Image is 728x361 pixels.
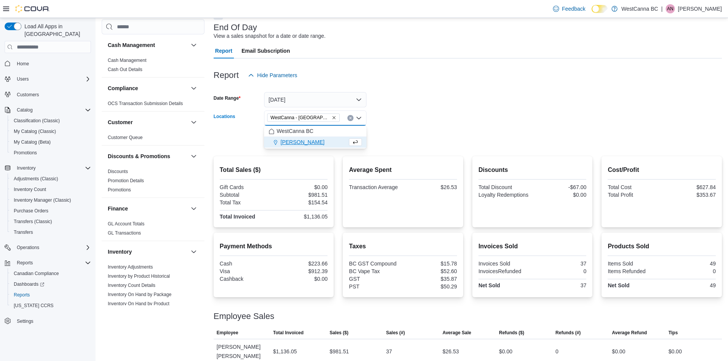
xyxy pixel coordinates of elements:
span: Catalog [14,105,91,115]
span: Hide Parameters [257,71,297,79]
span: Average Refund [612,330,647,336]
a: Customer Queue [108,135,143,140]
div: Total Tax [220,199,272,206]
div: Total Discount [478,184,531,190]
div: $154.54 [275,199,328,206]
div: $223.66 [275,261,328,267]
div: Visa [220,268,272,274]
div: Compliance [102,99,204,111]
button: My Catalog (Classic) [8,126,94,137]
button: Discounts & Promotions [108,152,188,160]
span: My Catalog (Classic) [14,128,56,134]
span: GL Transactions [108,230,141,236]
span: Catalog [17,107,32,113]
h2: Invoices Sold [478,242,587,251]
h3: Discounts & Promotions [108,152,170,160]
button: Customers [2,89,94,100]
div: GST [349,276,401,282]
div: $353.67 [663,192,716,198]
button: Remove WestCanna - Broadway from selection in this group [332,115,336,120]
div: Cash [220,261,272,267]
h3: Cash Management [108,41,155,49]
div: $1,136.05 [275,214,328,220]
a: Promotion Details [108,178,144,183]
button: [US_STATE] CCRS [8,300,94,311]
a: Promotions [11,148,40,157]
div: $981.51 [275,192,328,198]
button: Cash Management [108,41,188,49]
div: 0 [663,268,716,274]
a: Customers [14,90,42,99]
button: Home [2,58,94,69]
span: Email Subscription [242,43,290,58]
h2: Taxes [349,242,457,251]
span: Purchase Orders [14,208,49,214]
a: Cash Out Details [108,67,143,72]
span: Classification (Classic) [14,118,60,124]
span: Settings [17,318,33,324]
div: $0.00 [275,184,328,190]
span: Inventory Manager (Classic) [14,197,71,203]
button: [PERSON_NAME] [264,137,366,148]
span: Inventory Count [11,185,91,194]
span: Refunds (#) [556,330,581,336]
span: Reports [14,258,91,267]
span: Settings [14,316,91,326]
div: Total Cost [608,184,660,190]
h2: Payment Methods [220,242,328,251]
span: Load All Apps in [GEOGRAPHIC_DATA] [21,23,91,38]
span: Employee [217,330,238,336]
strong: Net Sold [608,282,629,288]
div: 37 [534,282,586,288]
button: Discounts & Promotions [189,152,198,161]
span: Home [14,58,91,68]
div: 37 [386,347,392,356]
h2: Total Sales ($) [220,165,328,175]
label: Locations [214,113,235,120]
div: $26.53 [443,347,459,356]
p: | [661,4,663,13]
span: Promotion Details [108,178,144,184]
span: Inventory Manager (Classic) [11,196,91,205]
span: Feedback [562,5,585,13]
span: WestCanna - Broadway [267,113,340,122]
span: Cash Out Details [108,66,143,73]
span: Transfers [14,229,33,235]
div: Total Profit [608,192,660,198]
button: Reports [8,290,94,300]
a: Discounts [108,169,128,174]
div: -$67.00 [534,184,586,190]
span: Canadian Compliance [11,269,91,278]
h2: Average Spent [349,165,457,175]
span: Users [17,76,29,82]
span: Canadian Compliance [14,270,59,277]
a: My Catalog (Classic) [11,127,59,136]
a: Inventory Count [11,185,49,194]
button: Purchase Orders [8,206,94,216]
button: Compliance [108,84,188,92]
a: Inventory On Hand by Product [108,301,169,306]
a: Promotions [108,187,131,193]
span: Transfers (Classic) [14,219,52,225]
span: Operations [14,243,91,252]
span: Inventory [14,164,91,173]
div: $15.78 [405,261,457,267]
button: My Catalog (Beta) [8,137,94,147]
button: Settings [2,316,94,327]
div: Subtotal [220,192,272,198]
span: Sales (#) [386,330,405,336]
button: Inventory [2,163,94,173]
button: Cash Management [189,40,198,50]
label: Date Range [214,95,241,101]
div: Transaction Average [349,184,401,190]
span: Reports [11,290,91,299]
div: $26.53 [405,184,457,190]
span: Home [17,61,29,67]
h2: Products Sold [608,242,716,251]
button: Inventory [14,164,39,173]
a: [US_STATE] CCRS [11,301,57,310]
div: $52.60 [405,268,457,274]
button: Reports [14,258,36,267]
a: OCS Transaction Submission Details [108,101,183,106]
